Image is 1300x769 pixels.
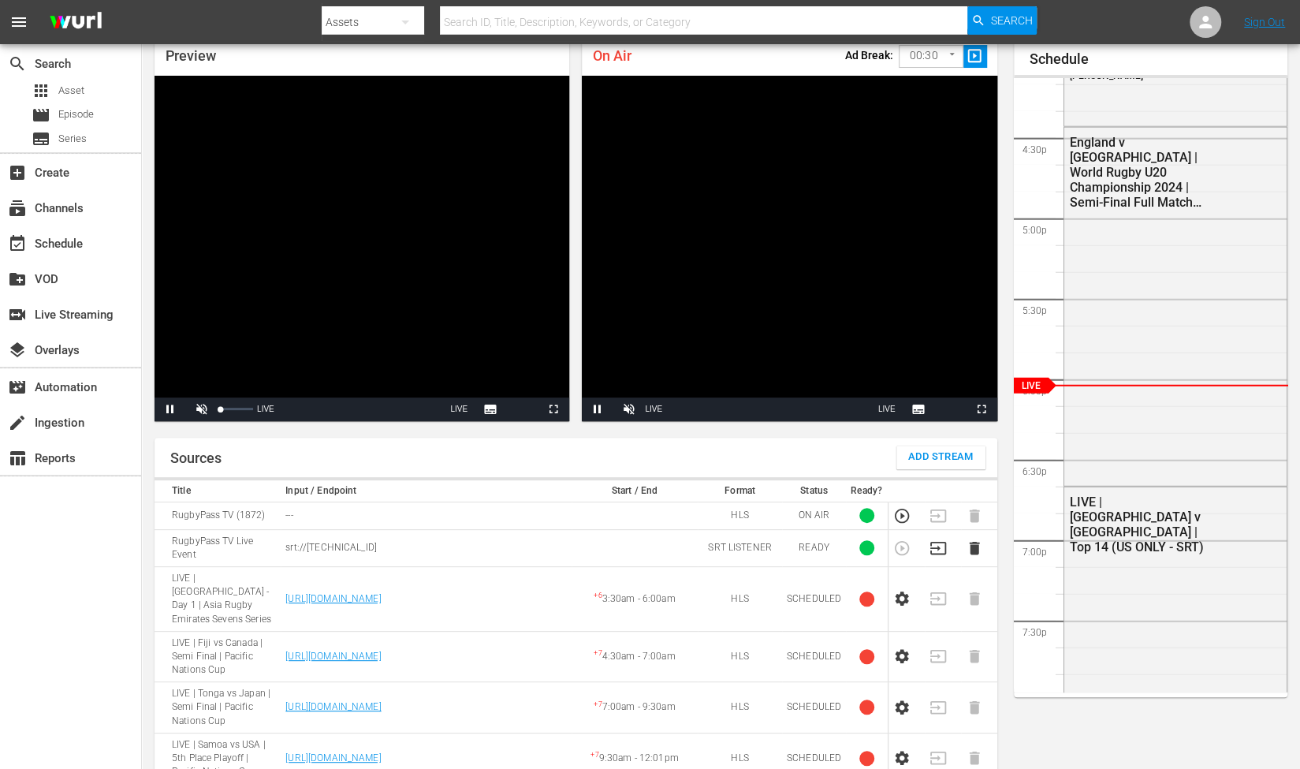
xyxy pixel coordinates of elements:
th: Input / Endpoint [281,480,572,502]
a: [URL][DOMAIN_NAME] [285,651,381,662]
button: Configure [893,648,911,665]
button: Preview Stream [893,507,911,524]
span: Episode [58,106,94,122]
button: Unmute [613,398,645,421]
button: Pause [155,398,186,421]
td: 3:30am - 6:00am [572,567,698,632]
td: 7:00am - 9:30am [572,682,698,733]
button: Add Stream [896,446,985,469]
td: HLS [698,682,782,733]
p: Ad Break: [845,49,893,62]
span: Add Stream [908,448,974,466]
td: SCHEDULED [782,682,846,733]
p: srt://[TECHNICAL_ID] [285,541,567,554]
div: Volume Level [221,408,253,410]
td: 4:30am - 7:00am [572,631,698,681]
span: Series [58,131,87,147]
a: [URL][DOMAIN_NAME] [285,701,381,712]
span: Ingestion [8,413,27,432]
div: Video Player [155,76,569,421]
span: Preview [166,47,216,64]
sup: + 7 [594,700,602,708]
img: ans4CAIJ8jUAAAAAAAAAAAAAAAAAAAAAAAAgQb4GAAAAAAAAAAAAAAAAAAAAAAAAJMjXAAAAAAAAAAAAAAAAAAAAAAAAgAT5G... [38,4,114,41]
sup: + 7 [590,751,598,759]
a: [URL][DOMAIN_NAME] [285,752,381,763]
span: slideshow_sharp [966,47,984,65]
div: LIVE [257,398,274,421]
h1: Schedule [1030,51,1288,67]
td: LIVE | [GEOGRAPHIC_DATA] - Day 1 | Asia Rugby Emirates Sevens Series [155,567,281,632]
span: Episode [32,106,50,125]
a: [URL][DOMAIN_NAME] [285,593,381,604]
div: England v [GEOGRAPHIC_DATA] | World Rugby U20 Championship 2024 | Semi-Final Full Match Replay [1070,135,1213,210]
button: Delete [966,539,983,557]
span: On Air [593,47,631,64]
div: Video Player [582,76,996,421]
td: RugbyPass TV Live Event [155,529,281,566]
div: LIVE | [GEOGRAPHIC_DATA] v [GEOGRAPHIC_DATA] | Top 14 (US ONLY - SRT) [1070,495,1213,554]
span: Live Streaming [8,305,27,324]
button: Configure [893,749,911,767]
span: Reports [8,449,27,468]
span: Search [990,6,1032,35]
th: Status [782,480,846,502]
h1: Sources [170,450,222,466]
span: Asset [58,83,84,99]
div: 00:30 [899,41,963,71]
span: menu [9,13,28,32]
span: LIVE [878,405,896,413]
span: Channels [8,199,27,218]
td: ON AIR [782,502,846,529]
button: Subtitles [903,398,934,421]
th: Ready? [846,480,888,502]
td: --- [281,502,572,529]
td: HLS [698,567,782,632]
td: HLS [698,631,782,681]
td: RugbyPass TV (1872) [155,502,281,529]
th: Start / End [572,480,698,502]
button: Picture-in-Picture [934,398,966,421]
button: Fullscreen [538,398,569,421]
th: Title [155,480,281,502]
sup: + 7 [594,649,602,657]
th: Format [698,480,782,502]
button: Pause [582,398,613,421]
button: Seek to live, currently playing live [871,398,903,421]
button: Configure [893,699,911,716]
td: HLS [698,502,782,529]
span: VOD [8,270,27,289]
span: Schedule [8,234,27,253]
button: Fullscreen [966,398,997,421]
span: Create [8,163,27,182]
td: READY [782,529,846,566]
button: Picture-in-Picture [506,398,538,421]
span: Search [8,54,27,73]
button: Search [967,6,1037,35]
sup: + 6 [594,592,602,599]
button: Seek to live, currently playing live [443,398,475,421]
td: SRT LISTENER [698,529,782,566]
div: LIVE [645,398,662,421]
button: Subtitles [475,398,506,421]
td: SCHEDULED [782,567,846,632]
td: LIVE | Tonga vs Japan | Semi Final | Pacific Nations Cup [155,682,281,733]
button: Unmute [186,398,218,421]
a: Sign Out [1244,16,1285,28]
span: Series [32,129,50,148]
td: SCHEDULED [782,631,846,681]
button: Transition [929,539,947,557]
span: Overlays [8,341,27,360]
span: Asset [32,81,50,100]
span: LIVE [450,405,467,413]
button: Configure [893,590,911,607]
td: LIVE | Fiji vs Canada | Semi Final | Pacific Nations Cup [155,631,281,681]
span: Automation [8,378,27,397]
